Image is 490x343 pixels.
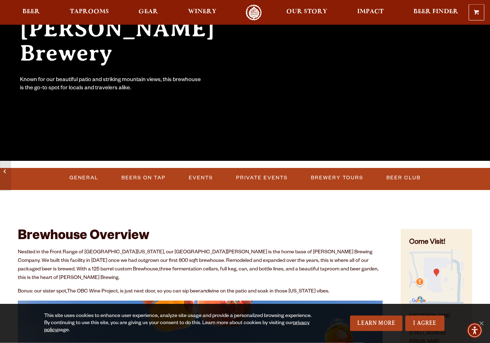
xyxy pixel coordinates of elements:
p: Bonus: our sister spot, , is just next door, so you can sip beer wine on the patio and soak in th... [18,287,383,296]
a: Our Story [282,5,332,21]
a: Beers on Tap [119,170,168,186]
a: Private Events [233,170,291,186]
span: Winery [188,9,217,15]
a: Beer Finder [409,5,463,21]
h4: Come Visit! [409,238,464,248]
div: Accessibility Menu [467,323,483,338]
a: Find on Google Maps (opens in a new window) [409,300,464,306]
div: Known for our beautiful patio and striking mountain views, this brewhouse is the go-to spot for l... [20,77,202,93]
a: Events [186,170,216,186]
p: Nestled in the Front Range of [GEOGRAPHIC_DATA][US_STATE], our [GEOGRAPHIC_DATA][PERSON_NAME] is ... [18,248,383,283]
span: three fermentation cellars, full keg, can, and bottle lines, and a beautiful taproom and beer gar... [18,267,379,281]
a: Impact [353,5,388,21]
h2: Brewhouse Overview [18,229,383,245]
span: Beer Finder [413,9,458,15]
a: I Agree [405,316,444,331]
span: Taprooms [70,9,109,15]
a: Gear [134,5,163,21]
a: Learn More [350,316,402,331]
span: Our Story [286,9,327,15]
a: Taprooms [65,5,114,21]
div: This site uses cookies to enhance user experience, analyze site usage and provide a personalized ... [44,313,317,334]
a: Odell Home [240,5,267,21]
a: Beer [18,5,45,21]
span: Impact [357,9,384,15]
a: The OBC Wine Project [67,289,118,295]
img: Small thumbnail of location on map [409,249,464,304]
a: Brewery Tours [308,170,366,186]
a: Winery [183,5,221,21]
a: General [67,170,101,186]
span: Beer [22,9,40,15]
a: Beer Club [384,170,423,186]
em: and [200,289,209,295]
span: Gear [139,9,158,15]
a: privacy policy [44,321,309,333]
